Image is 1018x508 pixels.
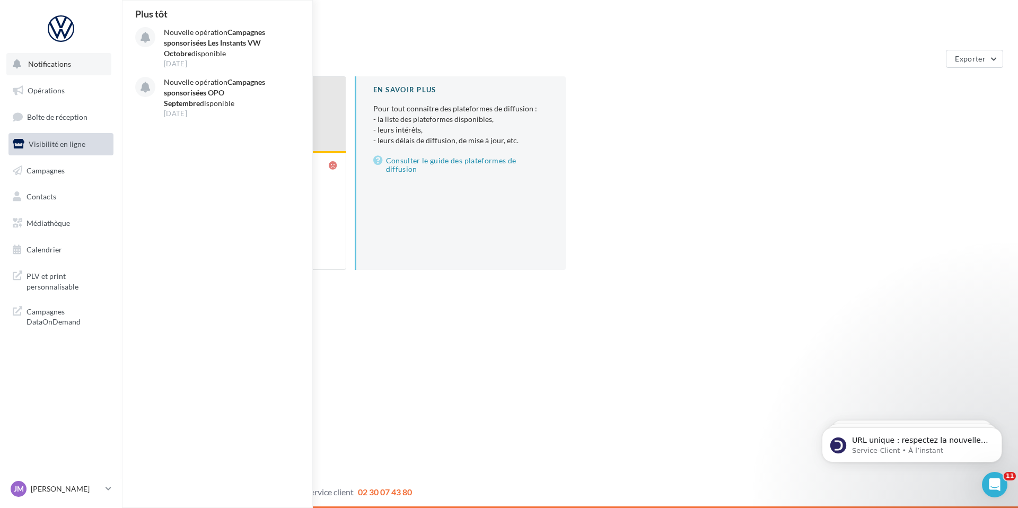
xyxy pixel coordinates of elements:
a: Campagnes DataOnDemand [6,300,116,331]
li: - leurs intérêts, [373,125,549,135]
a: Campagnes [6,160,116,182]
a: Contacts [6,186,116,208]
span: Notifications [28,59,71,68]
span: Opérations [28,86,65,95]
li: - la liste des plateformes disponibles, [373,114,549,125]
a: Consulter le guide des plateformes de diffusion [373,154,549,176]
span: Boîte de réception [27,112,87,121]
a: Calendrier [6,239,116,261]
a: PLV et print personnalisable [6,265,116,296]
a: Médiathèque [6,212,116,234]
iframe: Intercom live chat [982,472,1007,497]
button: Notifications [6,53,111,75]
span: Service client [306,487,354,497]
button: Exporter [946,50,1003,68]
span: Visibilité en ligne [29,139,85,148]
p: Pour tout connaître des plateformes de diffusion : [373,103,549,146]
div: 1 point de vente [135,54,942,64]
span: Calendrier [27,245,62,254]
span: Contacts [27,192,56,201]
span: 11 [1004,472,1016,480]
span: URL unique : respectez la nouvelle exigence de Google Google exige désormais que chaque fiche Goo... [46,31,182,155]
div: Visibilité en ligne [135,17,1005,33]
div: En savoir plus [373,85,549,95]
li: - leurs délais de diffusion, de mise à jour, etc. [373,135,549,146]
a: Visibilité en ligne [6,133,116,155]
a: Boîte de réception [6,106,116,128]
a: Opérations [6,80,116,102]
p: Message from Service-Client, sent À l’instant [46,41,183,50]
span: JM [14,484,24,494]
span: Campagnes DataOnDemand [27,304,109,327]
span: Exporter [955,54,986,63]
span: PLV et print personnalisable [27,269,109,292]
a: JM [PERSON_NAME] [8,479,113,499]
iframe: Intercom notifications message [806,405,1018,479]
span: Campagnes [27,165,65,174]
p: [PERSON_NAME] [31,484,101,494]
span: Médiathèque [27,218,70,227]
span: 02 30 07 43 80 [358,487,412,497]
